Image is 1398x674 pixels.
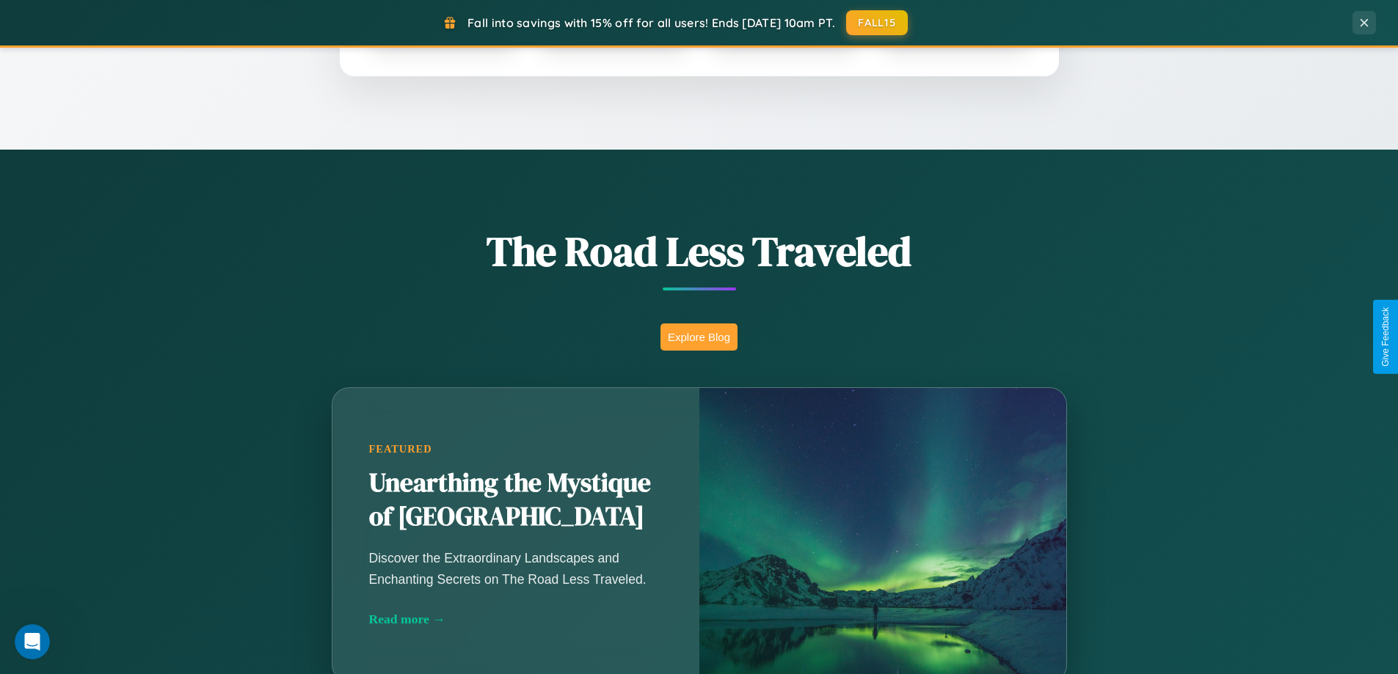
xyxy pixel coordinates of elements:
h1: The Road Less Traveled [259,223,1140,279]
h2: Unearthing the Mystique of [GEOGRAPHIC_DATA] [369,466,663,534]
div: Read more → [369,612,663,627]
button: FALL15 [846,10,908,35]
div: Featured [369,443,663,455]
iframe: Intercom live chat [15,624,50,659]
span: Fall into savings with 15% off for all users! Ends [DATE] 10am PT. [467,15,835,30]
button: Explore Blog [660,323,738,351]
p: Discover the Extraordinary Landscapes and Enchanting Secrets on The Road Less Traveled. [369,548,663,589]
div: Give Feedback [1380,307,1391,367]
